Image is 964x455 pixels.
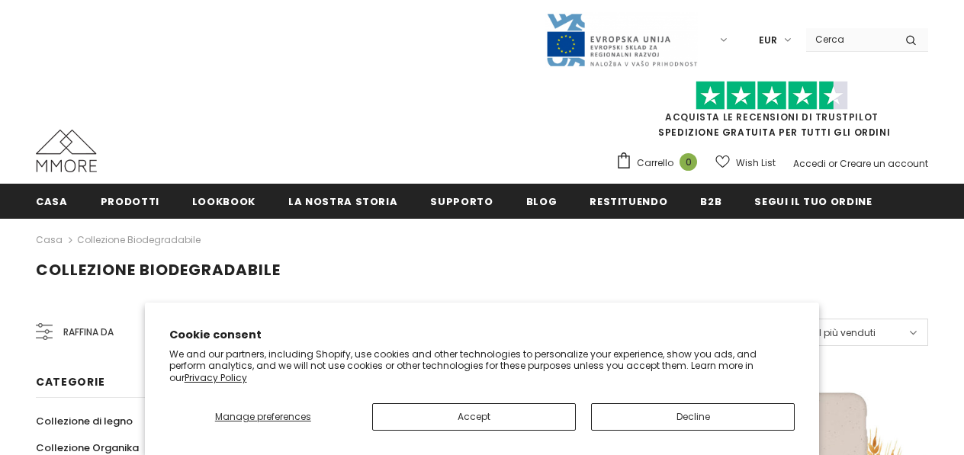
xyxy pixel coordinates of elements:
[759,33,777,48] span: EUR
[169,348,795,384] p: We and our partners, including Shopify, use cookies and other technologies to personalize your ex...
[288,184,397,218] a: La nostra storia
[101,194,159,209] span: Prodotti
[736,155,776,171] span: Wish List
[828,157,837,170] span: or
[430,184,493,218] a: supporto
[696,81,848,111] img: Fidati di Pilot Stars
[169,403,357,431] button: Manage preferences
[754,194,872,209] span: Segui il tuo ordine
[430,194,493,209] span: supporto
[665,111,879,123] a: Acquista le recensioni di TrustPilot
[101,184,159,218] a: Prodotti
[288,194,397,209] span: La nostra storia
[590,194,667,209] span: Restituendo
[840,157,928,170] a: Creare un account
[806,28,894,50] input: Search Site
[715,149,776,176] a: Wish List
[526,194,558,209] span: Blog
[637,155,673,171] span: Carrello
[526,184,558,218] a: Blog
[615,152,705,175] a: Carrello 0
[591,403,795,431] button: Decline
[185,371,247,384] a: Privacy Policy
[615,88,928,139] span: SPEDIZIONE GRATUITA PER TUTTI GLI ORDINI
[63,324,114,341] span: Raffina da
[36,414,133,428] span: Collezione di legno
[545,12,698,68] img: Javni Razpis
[700,194,721,209] span: B2B
[36,184,68,218] a: Casa
[754,184,872,218] a: Segui il tuo ordine
[590,184,667,218] a: Restituendo
[192,184,255,218] a: Lookbook
[819,325,876,341] span: I più venduti
[680,153,697,171] span: 0
[192,194,255,209] span: Lookbook
[36,259,281,280] span: Collezione biodegradabile
[36,231,63,249] a: Casa
[36,194,68,209] span: Casa
[36,408,133,434] a: Collezione di legno
[169,327,795,343] h2: Cookie consent
[215,410,311,423] span: Manage preferences
[793,157,826,170] a: Accedi
[545,33,698,46] a: Javni Razpis
[77,233,201,246] a: Collezione biodegradabile
[372,403,576,431] button: Accept
[700,184,721,218] a: B2B
[36,441,139,455] span: Collezione Organika
[36,130,97,172] img: Casi MMORE
[36,374,104,389] span: Categorie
